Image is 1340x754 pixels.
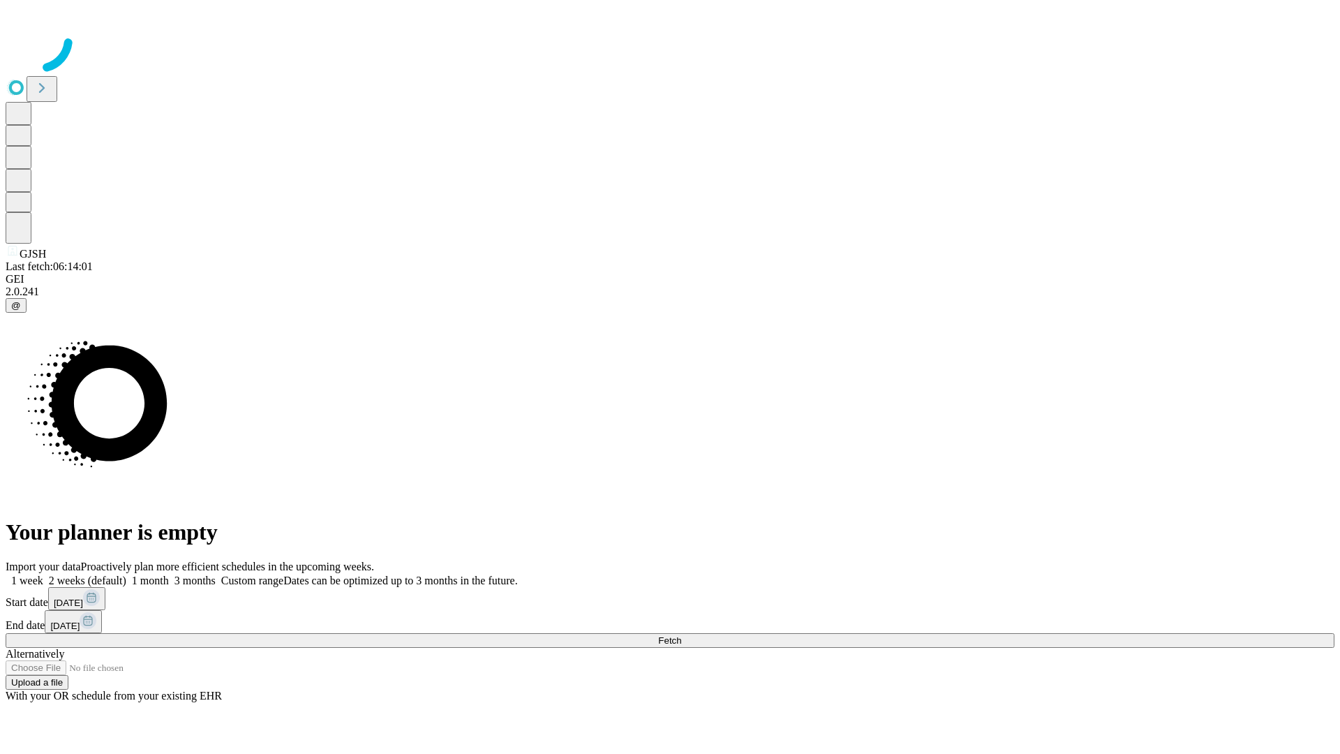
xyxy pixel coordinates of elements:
[11,300,21,311] span: @
[11,575,43,586] span: 1 week
[6,587,1334,610] div: Start date
[49,575,126,586] span: 2 weeks (default)
[6,648,64,660] span: Alternatively
[6,519,1334,545] h1: Your planner is empty
[54,598,83,608] span: [DATE]
[6,286,1334,298] div: 2.0.241
[174,575,216,586] span: 3 months
[20,248,46,260] span: GJSH
[81,561,374,572] span: Proactively plan more efficient schedules in the upcoming weeks.
[50,621,80,631] span: [DATE]
[6,561,81,572] span: Import your data
[48,587,105,610] button: [DATE]
[132,575,169,586] span: 1 month
[6,260,93,272] span: Last fetch: 06:14:01
[45,610,102,633] button: [DATE]
[6,675,68,690] button: Upload a file
[658,635,681,646] span: Fetch
[6,273,1334,286] div: GEI
[6,610,1334,633] div: End date
[6,690,222,702] span: With your OR schedule from your existing EHR
[6,298,27,313] button: @
[221,575,283,586] span: Custom range
[6,633,1334,648] button: Fetch
[283,575,517,586] span: Dates can be optimized up to 3 months in the future.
